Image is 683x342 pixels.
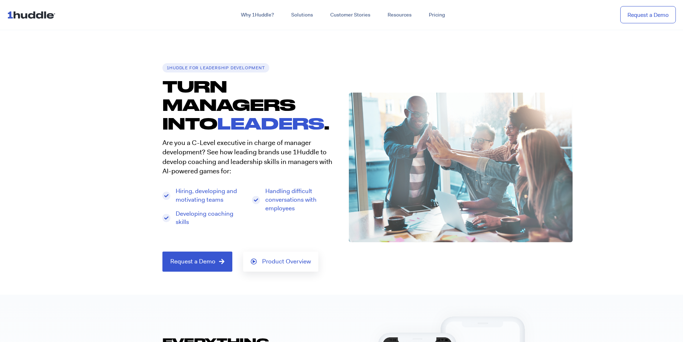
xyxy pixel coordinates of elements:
a: Solutions [283,9,322,22]
h6: 1Huddle for LEADERSHIP DEVELOPMENT [162,63,269,72]
a: Customer Stories [322,9,379,22]
a: Resources [379,9,420,22]
a: Product Overview [243,252,318,272]
p: Are you a C-Level executive in charge of manager development? See how leading brands use 1Huddle ... [162,138,335,176]
h1: TURN MANAGERS INTO . [162,77,342,133]
a: Why 1Huddle? [232,9,283,22]
a: Pricing [420,9,454,22]
span: LEADERS [217,114,324,132]
span: Hiring, developing and motivating teams [174,187,245,204]
a: Request a Demo [162,252,232,272]
a: Request a Demo [620,6,676,24]
span: Handling difficult conversations with employees [264,187,335,212]
span: Developing coaching skills [174,210,245,227]
span: Product Overview [262,258,311,265]
span: Request a Demo [170,258,215,265]
img: ... [7,8,58,22]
